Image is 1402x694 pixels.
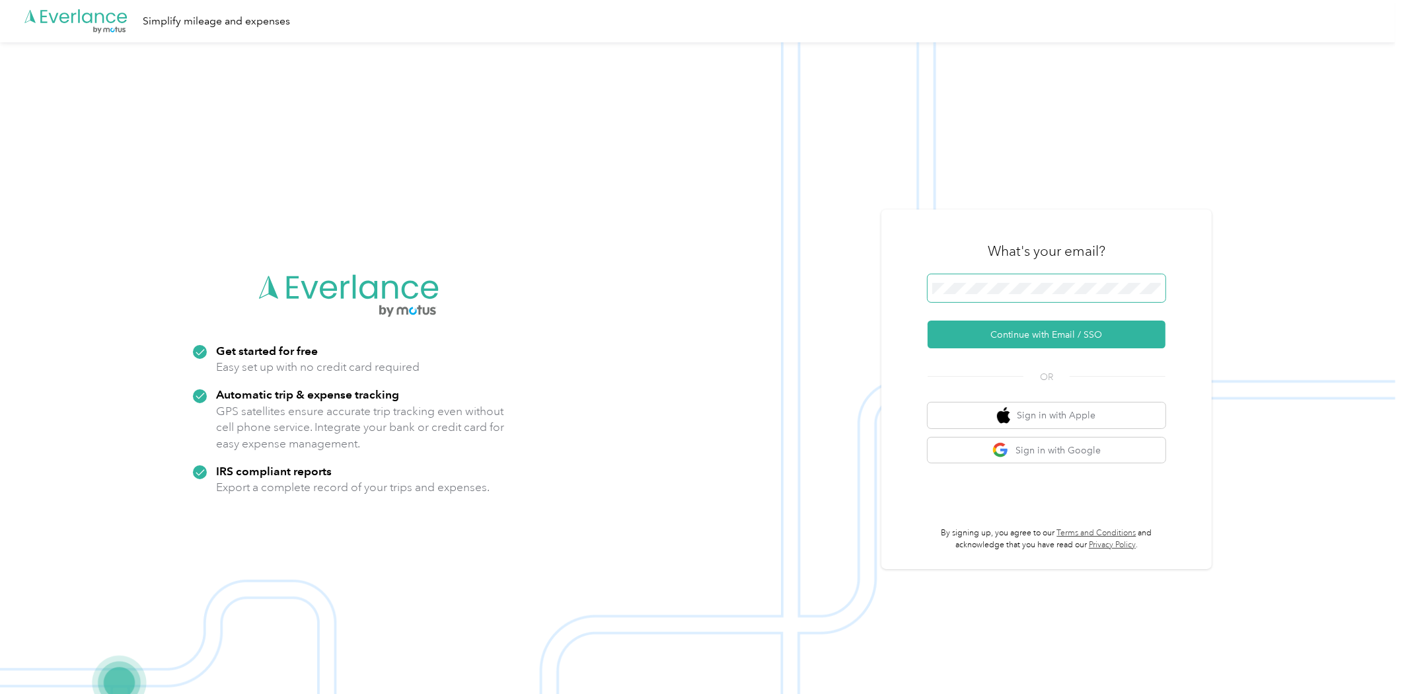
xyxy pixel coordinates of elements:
[216,403,505,452] p: GPS satellites ensure accurate trip tracking even without cell phone service. Integrate your bank...
[216,344,318,358] strong: Get started for free
[216,359,420,375] p: Easy set up with no credit card required
[928,403,1165,428] button: apple logoSign in with Apple
[1023,370,1070,384] span: OR
[928,438,1165,463] button: google logoSign in with Google
[216,479,490,496] p: Export a complete record of your trips and expenses.
[992,442,1009,459] img: google logo
[1057,528,1136,538] a: Terms and Conditions
[216,464,332,478] strong: IRS compliant reports
[216,387,399,401] strong: Automatic trip & expense tracking
[997,407,1010,424] img: apple logo
[928,321,1165,348] button: Continue with Email / SSO
[928,527,1165,551] p: By signing up, you agree to our and acknowledge that you have read our .
[988,242,1105,260] h3: What's your email?
[1089,540,1136,550] a: Privacy Policy
[143,13,290,30] div: Simplify mileage and expenses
